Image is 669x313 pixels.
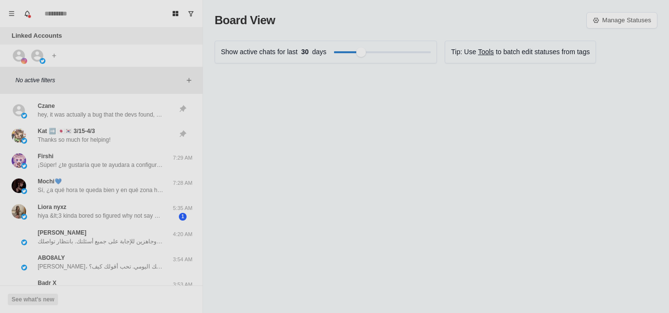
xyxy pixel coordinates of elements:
[12,31,62,41] p: Linked Accounts
[38,253,65,262] p: ABO8ALY
[171,281,195,289] p: 3:53 AM
[12,128,26,143] img: picture
[451,47,476,57] p: Tip: Use
[38,228,87,237] p: [PERSON_NAME]
[478,47,494,57] a: Tools
[38,152,54,161] p: Firshi
[21,188,27,194] img: picture
[40,58,45,64] img: picture
[171,179,195,187] p: 7:28 AM
[21,138,27,144] img: picture
[21,214,27,220] img: picture
[38,110,163,119] p: hey, it was actually a bug that the devs found, they had pushed up a short-term fix while they pa...
[38,127,95,135] p: Kat ➡️ 🇯🇵🇰🇷 3/15-4/3
[12,204,26,219] img: picture
[168,6,183,21] button: Board View
[38,135,111,144] p: Thanks so much for helping!
[21,163,27,169] img: picture
[215,12,275,29] p: Board View
[38,186,163,194] p: Sí, ¿a qué hora te queda bien y en qué zona horaria estás?
[586,12,657,29] a: Manage Statuses
[38,203,66,211] p: Liora nyxz
[4,6,19,21] button: Menu
[38,161,163,169] p: ¡Súper! ¿te gustaría que te ayudara a configurarlo?
[19,6,35,21] button: Notifications
[38,177,62,186] p: Mochi💙
[38,237,163,246] p: سلام حبيت أذكرك لو الرسالة سابقة فاتتك و نحن دائمًا في خدمتك وجاهزين للإجابة على جميع أسئلتك. بان...
[15,76,183,85] p: No active filters
[38,211,163,220] p: hiya &lt;3 kinda bored so figured why not say hi u seem down to earth sooo my ig messing up can u...
[38,279,57,287] p: Badr X
[171,204,195,212] p: 5:35 AM
[38,102,55,110] p: Czane
[221,47,298,57] p: Show active chats for last
[171,154,195,162] p: 7:29 AM
[21,239,27,245] img: picture
[183,75,195,86] button: Add filters
[356,47,366,57] div: Filter by activity days
[8,294,58,305] button: See what's new
[298,47,312,57] span: 30
[179,213,187,221] span: 1
[12,153,26,168] img: picture
[496,47,590,57] p: to batch edit statuses from tags
[183,6,199,21] button: Show unread conversations
[312,47,327,57] p: days
[12,179,26,193] img: picture
[38,262,163,271] p: [PERSON_NAME]، تتخيّل لو كل رسالة في شاتك تتحول لدخل إضافي بدل ما تختفي؟ الفكرة بسيطة… الشات نفسه...
[21,58,27,64] img: picture
[171,230,195,238] p: 4:20 AM
[171,255,195,264] p: 3:54 AM
[21,113,27,119] img: picture
[48,50,60,61] button: Add account
[21,265,27,270] img: picture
